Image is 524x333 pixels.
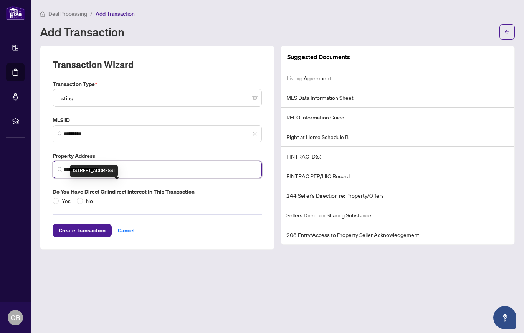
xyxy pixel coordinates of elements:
[112,224,141,237] button: Cancel
[48,10,87,17] span: Deal Processing
[281,205,515,225] li: Sellers Direction Sharing Substance
[281,68,515,88] li: Listing Agreement
[40,11,45,17] span: home
[83,197,96,205] span: No
[58,167,62,172] img: search_icon
[11,312,20,323] span: GB
[53,58,134,71] h2: Transaction Wizard
[504,29,510,35] span: arrow-left
[281,127,515,147] li: Right at Home Schedule B
[70,165,118,177] div: [STREET_ADDRESS]
[53,187,262,196] label: Do you have direct or indirect interest in this transaction
[253,131,257,136] span: close
[57,91,257,105] span: Listing
[253,96,257,100] span: close-circle
[58,131,62,136] img: search_icon
[59,224,106,237] span: Create Transaction
[281,88,515,108] li: MLS Data Information Sheet
[53,224,112,237] button: Create Transaction
[59,197,74,205] span: Yes
[90,9,93,18] li: /
[287,52,350,62] article: Suggested Documents
[40,26,124,38] h1: Add Transaction
[118,224,135,237] span: Cancel
[493,306,516,329] button: Open asap
[281,186,515,205] li: 244 Seller’s Direction re: Property/Offers
[53,80,262,88] label: Transaction Type
[281,147,515,166] li: FINTRAC ID(s)
[281,108,515,127] li: RECO Information Guide
[53,116,262,124] label: MLS ID
[281,166,515,186] li: FINTRAC PEP/HIO Record
[53,152,262,160] label: Property Address
[96,10,135,17] span: Add Transaction
[281,225,515,244] li: 208 Entry/Access to Property Seller Acknowledgement
[6,6,25,20] img: logo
